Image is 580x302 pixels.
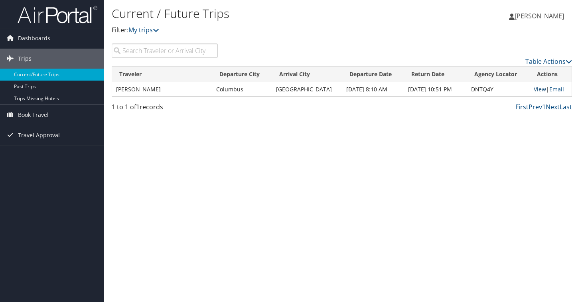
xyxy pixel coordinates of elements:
a: View [534,85,546,93]
h1: Current / Future Trips [112,5,418,22]
a: Next [546,103,560,111]
th: Agency Locator: activate to sort column ascending [467,67,530,82]
input: Search Traveler or Arrival City [112,43,218,58]
span: [PERSON_NAME] [515,12,564,20]
td: Columbus [212,82,272,97]
th: Arrival City: activate to sort column ascending [272,67,342,82]
a: [PERSON_NAME] [509,4,572,28]
td: [DATE] 8:10 AM [342,82,404,97]
span: Trips [18,49,32,69]
a: First [515,103,529,111]
a: My trips [128,26,159,34]
p: Filter: [112,25,418,36]
th: Departure Date: activate to sort column descending [342,67,404,82]
a: Table Actions [525,57,572,66]
th: Traveler: activate to sort column ascending [112,67,212,82]
td: DNTQ4Y [467,82,530,97]
a: Last [560,103,572,111]
img: airportal-logo.png [18,5,97,24]
td: [DATE] 10:51 PM [404,82,467,97]
span: Dashboards [18,28,50,48]
th: Return Date: activate to sort column ascending [404,67,467,82]
td: [GEOGRAPHIC_DATA] [272,82,342,97]
a: Prev [529,103,542,111]
div: 1 to 1 of records [112,102,218,116]
span: Book Travel [18,105,49,125]
span: Travel Approval [18,125,60,145]
a: 1 [542,103,546,111]
td: | [530,82,572,97]
th: Departure City: activate to sort column ascending [212,67,272,82]
a: Email [549,85,564,93]
th: Actions [530,67,572,82]
span: 1 [136,103,140,111]
td: [PERSON_NAME] [112,82,212,97]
